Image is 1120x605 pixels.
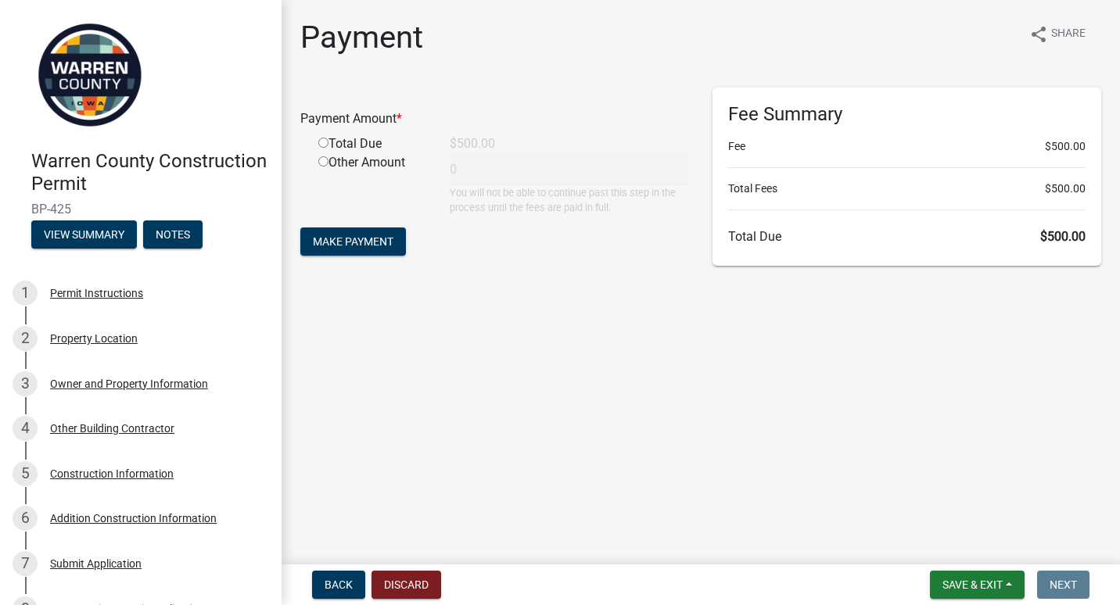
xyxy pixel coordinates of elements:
span: Save & Exit [942,578,1003,591]
div: Payment Amount [289,109,701,128]
div: Permit Instructions [50,288,143,299]
li: Fee [728,138,1086,155]
span: BP-425 [31,202,250,217]
h4: Warren County Construction Permit [31,150,269,195]
div: 5 [13,461,38,486]
div: 3 [13,371,38,396]
button: Next [1037,571,1089,599]
button: Save & Exit [930,571,1025,599]
wm-modal-confirm: Notes [143,229,203,242]
div: Submit Application [50,558,142,569]
h6: Fee Summary [728,103,1086,126]
div: 2 [13,326,38,351]
li: Total Fees [728,181,1086,197]
div: 6 [13,506,38,531]
div: 1 [13,281,38,306]
div: 7 [13,551,38,576]
button: shareShare [1017,19,1098,49]
div: Construction Information [50,468,174,479]
div: Total Due [307,134,438,153]
button: Make Payment [300,227,406,256]
button: Back [312,571,365,599]
button: Notes [143,220,203,249]
h1: Payment [300,19,423,56]
span: Share [1051,25,1086,44]
span: $500.00 [1045,138,1086,155]
span: $500.00 [1045,181,1086,197]
span: Back [325,578,353,591]
button: View Summary [31,220,137,249]
span: Make Payment [313,235,393,248]
span: Next [1050,578,1077,591]
h6: Total Due [728,229,1086,244]
img: Warren County, Iowa [31,16,149,134]
i: share [1029,25,1048,44]
div: Other Amount [307,153,438,215]
button: Discard [372,571,441,599]
div: Owner and Property Information [50,378,208,389]
div: 4 [13,416,38,441]
wm-modal-confirm: Summary [31,229,137,242]
span: $500.00 [1040,229,1086,244]
div: Addition Construction Information [50,513,217,524]
div: Other Building Contractor [50,423,174,434]
div: Property Location [50,333,138,344]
